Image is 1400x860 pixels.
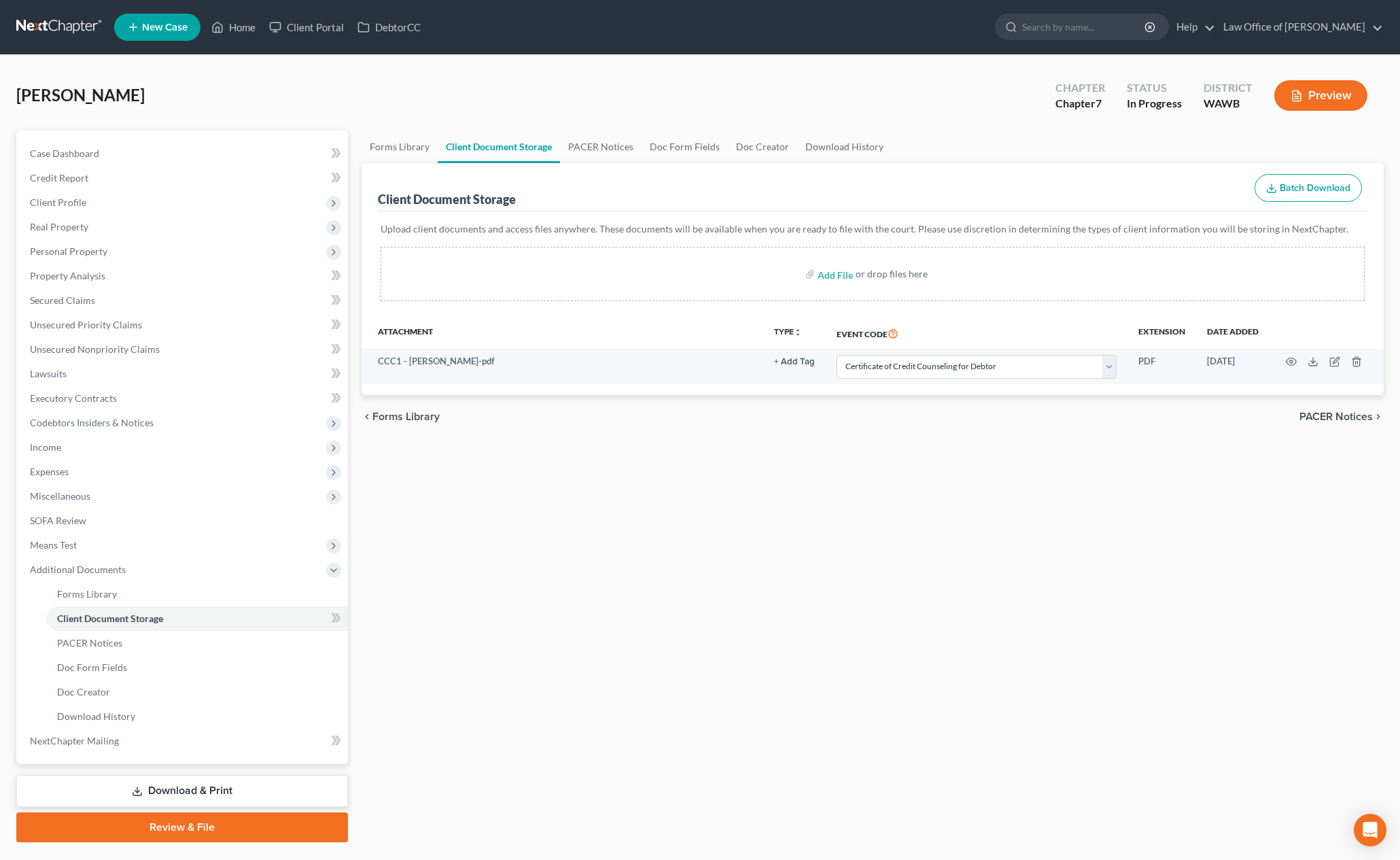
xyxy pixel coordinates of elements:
[57,613,163,624] span: Client Document Storage
[205,15,262,39] a: Home
[1127,96,1182,111] div: In Progress
[362,411,372,422] i: chevron_left
[856,267,928,281] div: or drop files here
[16,775,348,807] a: Download & Print
[30,466,69,477] span: Expenses
[30,368,67,379] span: Lawsuits
[1373,411,1384,422] i: chevron_right
[1022,14,1147,39] input: Search by name...
[19,509,348,533] a: SOFA Review
[774,328,802,337] button: TYPEunfold_more
[30,392,117,404] span: Executory Contracts
[1299,411,1384,422] button: PACER Notices chevron_right
[30,515,86,526] span: SOFA Review
[1204,80,1253,96] div: District
[362,317,763,349] th: Attachment
[142,22,188,33] span: New Case
[438,131,560,163] a: Client Document Storage
[1170,15,1215,39] a: Help
[16,812,348,842] a: Review & File
[16,85,145,105] span: [PERSON_NAME]
[19,362,348,386] a: Lawsuits
[30,735,119,746] span: NextChapter Mailing
[1299,411,1373,422] span: PACER Notices
[794,328,802,337] i: unfold_more
[30,564,126,575] span: Additional Documents
[46,655,348,680] a: Doc Form Fields
[46,631,348,655] a: PACER Notices
[30,490,90,502] span: Miscellaneous
[262,15,351,39] a: Client Portal
[1204,96,1253,111] div: WAWB
[30,172,88,184] span: Credit Report
[19,288,348,313] a: Secured Claims
[378,191,516,207] div: Client Document Storage
[1055,96,1105,111] div: Chapter
[19,729,348,753] a: NextChapter Mailing
[1196,349,1270,384] td: [DATE]
[560,131,642,163] a: PACER Notices
[774,358,815,366] button: + Add Tag
[372,411,440,422] span: Forms Library
[46,680,348,704] a: Doc Creator
[30,343,160,355] span: Unsecured Nonpriority Claims
[642,131,728,163] a: Doc Form Fields
[19,166,348,190] a: Credit Report
[30,441,61,453] span: Income
[19,264,348,288] a: Property Analysis
[46,606,348,631] a: Client Document Storage
[728,131,797,163] a: Doc Creator
[381,222,1365,236] p: Upload client documents and access files anywhere. These documents will be available when you are...
[362,131,438,163] a: Forms Library
[30,196,86,208] span: Client Profile
[30,319,142,330] span: Unsecured Priority Claims
[30,148,99,159] span: Case Dashboard
[1096,97,1102,109] span: 7
[1196,317,1270,349] th: Date added
[362,411,440,422] button: chevron_left Forms Library
[1354,814,1386,846] div: Open Intercom Messenger
[1274,80,1367,111] button: Preview
[19,313,348,337] a: Unsecured Priority Claims
[1127,80,1182,96] div: Status
[46,704,348,729] a: Download History
[30,539,77,551] span: Means Test
[826,317,1127,349] th: Event Code
[774,355,815,368] a: + Add Tag
[57,710,135,722] span: Download History
[57,637,122,649] span: PACER Notices
[1217,15,1383,39] a: Law Office of [PERSON_NAME]
[362,349,763,384] td: CCC1 - [PERSON_NAME]-pdf
[57,588,117,600] span: Forms Library
[1127,349,1196,384] td: PDF
[57,661,127,673] span: Doc Form Fields
[351,15,427,39] a: DebtorCC
[19,337,348,362] a: Unsecured Nonpriority Claims
[1055,80,1105,96] div: Chapter
[30,417,154,428] span: Codebtors Insiders & Notices
[30,294,95,306] span: Secured Claims
[57,686,110,698] span: Doc Creator
[30,245,107,257] span: Personal Property
[30,221,88,233] span: Real Property
[30,270,105,281] span: Property Analysis
[1255,174,1362,203] button: Batch Download
[19,386,348,411] a: Executory Contracts
[46,582,348,606] a: Forms Library
[1127,317,1196,349] th: Extension
[1280,182,1350,194] span: Batch Download
[19,141,348,166] a: Case Dashboard
[797,131,892,163] a: Download History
